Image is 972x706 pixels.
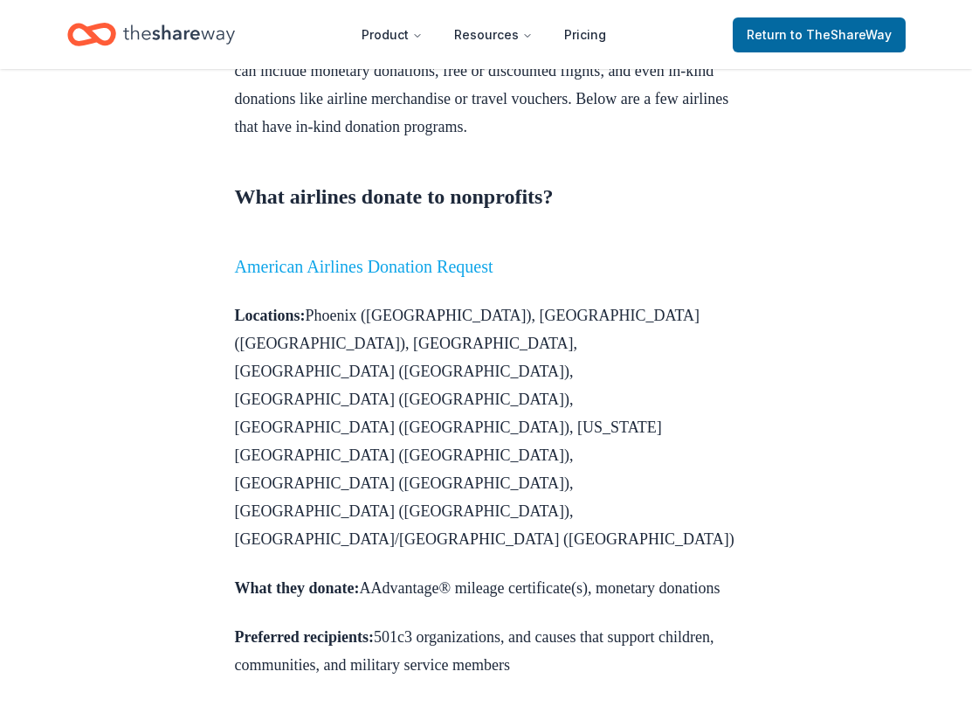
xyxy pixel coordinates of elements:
a: American Airlines Donation Request [235,257,493,276]
strong: Locations: [235,307,306,324]
p: The answer is a resounding yes! Many airlines have charitable giving programs in place, offering ... [235,1,738,141]
span: Return [747,24,892,45]
strong: What they donate: [235,579,360,597]
a: Returnto TheShareWay [733,17,906,52]
h2: What airlines donate to nonprofits? [235,183,738,211]
strong: Preferred recipients: [235,628,374,646]
p: AAdvantage® mileage certificate(s), monetary donations [235,574,738,602]
p: 501c3 organizations, and causes that support children, communities, and military service members [235,623,738,679]
button: Product [348,17,437,52]
a: Home [67,14,235,55]
span: to TheShareWay [790,27,892,42]
a: Pricing [550,17,620,52]
p: Phoenix ([GEOGRAPHIC_DATA]), [GEOGRAPHIC_DATA] ([GEOGRAPHIC_DATA]), [GEOGRAPHIC_DATA], [GEOGRAPHI... [235,301,738,553]
button: Resources [440,17,547,52]
nav: Main [348,14,620,55]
